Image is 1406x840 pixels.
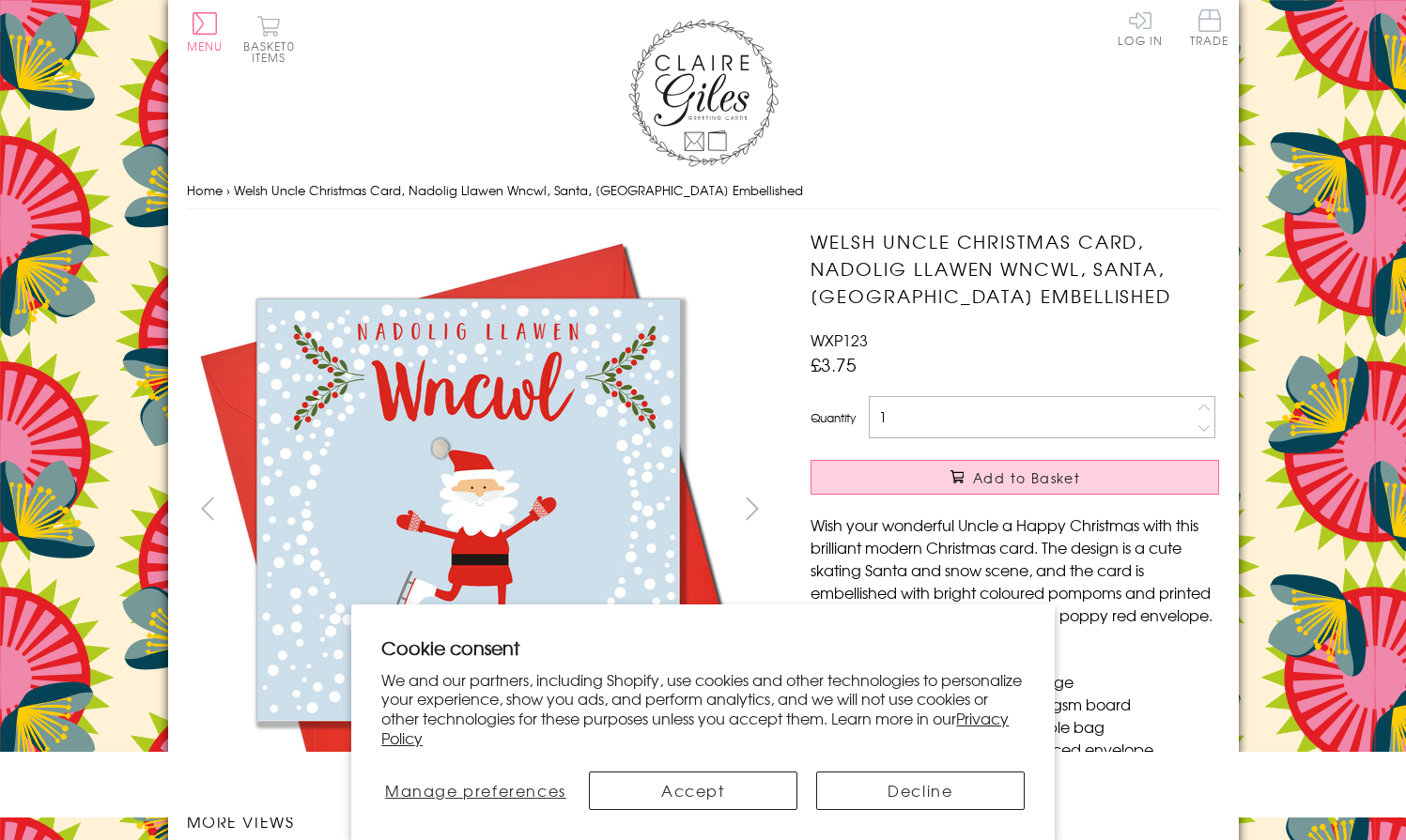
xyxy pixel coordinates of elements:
span: Trade [1190,9,1229,46]
button: Basket0 items [243,15,295,63]
button: next [731,487,773,529]
p: Wish your wonderful Uncle a Happy Christmas with this brilliant modern Christmas card. The design... [811,513,1219,626]
img: Welsh Uncle Christmas Card, Nadolig Llawen Wncwl, Santa, Pompom Embellished [186,228,749,791]
button: Accept [589,771,797,810]
label: Quantity [811,409,856,426]
h1: Welsh Uncle Christmas Card, Nadolig Llawen Wncwl, Santa, [GEOGRAPHIC_DATA] Embellished [811,228,1219,309]
h2: Cookie consent [381,634,1025,661]
span: › [226,181,230,199]
a: Trade [1190,9,1229,50]
img: Welsh Uncle Christmas Card, Nadolig Llawen Wncwl, Santa, Pompom Embellished [773,228,1336,679]
span: 0 items [252,38,295,66]
span: WXP123 [811,328,868,351]
span: Add to Basket [973,468,1080,487]
button: Add to Basket [811,460,1219,495]
h3: More views [187,810,774,832]
a: Privacy Policy [381,707,1009,749]
span: £3.75 [811,351,857,377]
button: Manage preferences [381,771,569,810]
button: Decline [816,771,1025,810]
span: Welsh Uncle Christmas Card, Nadolig Llawen Wncwl, Santa, [GEOGRAPHIC_DATA] Embellished [234,181,803,199]
a: Home [187,181,223,199]
p: We and our partners, including Shopify, use cookies and other technologies to personalize your ex... [381,670,1025,748]
nav: breadcrumbs [187,172,1220,210]
span: Manage preferences [385,779,566,802]
img: Claire Giles Greetings Cards [628,19,779,167]
span: Menu [187,38,224,54]
a: Log In [1118,9,1163,46]
button: prev [187,487,229,529]
button: Menu [187,12,224,52]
